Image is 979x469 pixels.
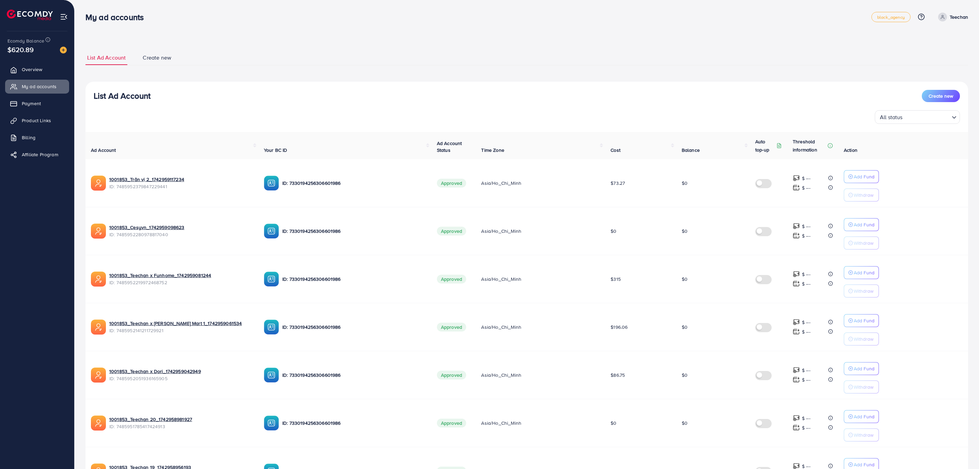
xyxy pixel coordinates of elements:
span: ID: 7485952051936165905 [109,375,253,382]
span: $0 [682,228,688,234]
img: ic-ba-acc.ded83a64.svg [264,416,279,431]
h3: List Ad Account [94,91,151,101]
a: black_agency [871,12,911,22]
p: Add Fund [854,317,874,325]
span: ID: 7485952219972468752 [109,279,253,286]
span: $0 [682,420,688,426]
div: Search for option [875,110,960,124]
span: My ad accounts [22,83,57,90]
span: Approved [437,227,466,236]
span: Approved [437,179,466,188]
p: Add Fund [854,269,874,277]
button: Withdraw [844,285,879,297]
p: Add Fund [854,365,874,373]
a: 1001853_Teechan x Funhome_1742959081244 [109,272,253,279]
img: image [60,47,67,53]
span: Product Links [22,117,51,124]
p: Add Fund [854,460,874,469]
span: black_agency [877,15,905,19]
span: Balance [682,147,700,153]
span: Ad Account [91,147,116,153]
span: Create new [143,54,171,62]
img: top-up amount [793,232,800,239]
button: Create new [922,90,960,102]
a: 1001853_Teechan 20_1742958981927 [109,416,253,423]
p: $ --- [802,184,810,192]
span: Ad Account Status [437,140,462,153]
span: $0 [682,180,688,187]
button: Withdraw [844,333,879,345]
button: Withdraw [844,428,879,441]
span: $0 [682,276,688,282]
div: <span class='underline'>1001853_Cesyvn_1742959098623</span></br>7485952280978817040 [109,224,253,238]
button: Add Fund [844,170,879,183]
img: top-up amount [793,367,800,374]
p: $ --- [802,174,810,182]
span: Asia/Ho_Chi_Minh [481,180,521,187]
div: <span class='underline'>1001853_Teechan x Dori_1742959042949</span></br>7485952051936165905 [109,368,253,382]
p: Threshold information [793,138,826,154]
img: top-up amount [793,271,800,278]
img: ic-ba-acc.ded83a64.svg [264,176,279,191]
span: $86.75 [611,372,625,378]
input: Search for option [905,111,949,122]
a: Teechan [935,13,968,21]
span: Payment [22,100,41,107]
img: top-up amount [793,184,800,191]
a: 1001853_Trân vị 2_1742959117234 [109,176,253,183]
a: Payment [5,97,69,110]
img: ic-ba-acc.ded83a64.svg [264,272,279,287]
p: $ --- [802,222,810,230]
img: ic-ads-acc.e4c84228.svg [91,272,106,287]
p: Add Fund [854,221,874,229]
span: Ecomdy Balance [7,37,44,44]
p: $ --- [802,376,810,384]
span: $0 [611,420,616,426]
img: top-up amount [793,175,800,182]
img: ic-ba-acc.ded83a64.svg [264,224,279,239]
span: ID: 7485952141211729921 [109,327,253,334]
p: Auto top-up [755,138,775,154]
span: Approved [437,323,466,331]
p: $ --- [802,328,810,336]
button: Add Fund [844,266,879,279]
span: Cost [611,147,620,153]
span: Asia/Ho_Chi_Minh [481,420,521,426]
a: Overview [5,63,69,76]
img: top-up amount [793,319,800,326]
p: Withdraw [854,239,873,247]
span: Asia/Ho_Chi_Minh [481,276,521,282]
a: Affiliate Program [5,148,69,161]
p: ID: 7330194256306601986 [282,323,426,331]
p: $ --- [802,366,810,374]
p: ID: 7330194256306601986 [282,419,426,427]
button: Add Fund [844,218,879,231]
button: Withdraw [844,237,879,249]
p: Withdraw [854,287,873,295]
p: Withdraw [854,383,873,391]
p: ID: 7330194256306601986 [282,227,426,235]
button: Add Fund [844,314,879,327]
button: Add Fund [844,410,879,423]
h3: My ad accounts [85,12,149,22]
p: Add Fund [854,413,874,421]
a: 1001853_Cesyvn_1742959098623 [109,224,253,231]
a: Billing [5,131,69,144]
img: ic-ads-acc.e4c84228.svg [91,176,106,191]
span: Approved [437,371,466,379]
span: Affiliate Program [22,151,58,158]
div: <span class='underline'>1001853_Trân vị 2_1742959117234</span></br>7485952379847229441 [109,176,253,190]
img: top-up amount [793,376,800,383]
img: logo [7,10,53,20]
span: Asia/Ho_Chi_Minh [481,372,521,378]
div: <span class='underline'>1001853_Teechan 20_1742958981927</span></br>7485951785417424913 [109,416,253,430]
span: Asia/Ho_Chi_Minh [481,228,521,234]
img: top-up amount [793,415,800,422]
p: Withdraw [854,431,873,439]
img: ic-ads-acc.e4c84228.svg [91,368,106,383]
button: Withdraw [844,381,879,393]
p: Add Fund [854,173,874,181]
a: Product Links [5,114,69,127]
img: ic-ads-acc.e4c84228.svg [91,224,106,239]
